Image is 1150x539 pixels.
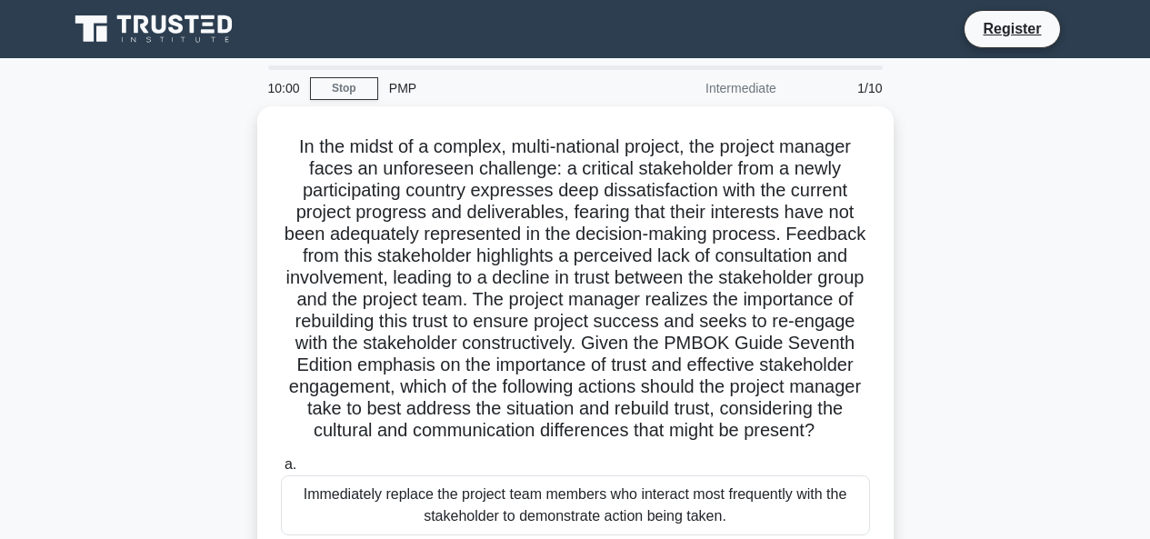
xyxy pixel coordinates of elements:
span: a. [285,456,296,472]
div: Immediately replace the project team members who interact most frequently with the stakeholder to... [281,475,870,535]
div: Intermediate [628,70,787,106]
a: Register [972,17,1052,40]
div: 1/10 [787,70,894,106]
a: Stop [310,77,378,100]
div: PMP [378,70,628,106]
h5: In the midst of a complex, multi-national project, the project manager faces an unforeseen challe... [279,135,872,443]
div: 10:00 [257,70,310,106]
